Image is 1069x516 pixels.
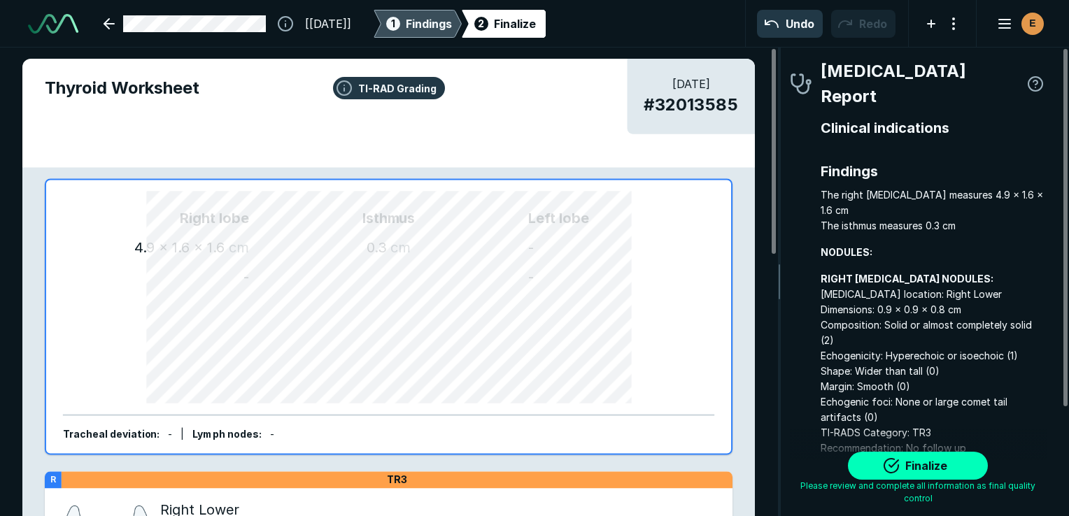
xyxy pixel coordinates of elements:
[374,10,462,38] div: 1Findings
[22,8,84,39] a: See-Mode Logo
[831,10,895,38] button: Redo
[1029,16,1035,31] span: E
[80,266,249,287] div: -
[528,208,698,229] span: Left lobe
[249,208,528,229] span: Isthmus
[478,16,484,31] span: 2
[462,10,546,38] div: 2Finalize
[134,239,225,256] span: 4.9 x 1.6 x 1.6
[757,10,823,38] button: Undo
[28,14,78,34] img: See-Mode Logo
[80,208,249,229] span: Right lobe
[390,239,411,256] span: cm
[305,15,351,32] span: [[DATE]]
[988,10,1047,38] button: avatar-name
[644,76,738,92] span: [DATE]
[229,239,249,256] span: cm
[270,429,274,440] span: -
[367,239,387,256] span: 0.3
[821,117,1047,138] span: Clinical indications
[821,161,1047,182] span: Findings
[821,246,872,258] strong: NODULES:
[45,76,732,101] span: Thyroid Worksheet
[528,237,698,258] div: -
[821,273,993,285] strong: RIGHT [MEDICAL_DATA] NODULES:
[494,15,536,32] div: Finalize
[50,474,56,485] strong: R
[821,271,1047,456] span: [MEDICAL_DATA] location: Right Lower Dimensions: 0.9 x 0.9 x 0.8 cm Composition: Solid or almost ...
[528,266,698,287] div: -
[821,59,1024,109] span: [MEDICAL_DATA] Report
[180,427,184,443] div: |
[168,427,172,443] div: -
[790,480,1047,505] span: Please review and complete all information as final quality control
[63,429,160,440] span: Tracheal deviation :
[192,429,262,440] span: Lymph nodes :
[387,473,407,486] span: TR3
[333,77,445,99] button: TI-RAD Grading
[644,92,738,117] span: # 32013585
[821,187,1047,234] span: The right [MEDICAL_DATA] measures 4.9 x 1.6 x 1.6 cm The isthmus measures 0.3 cm
[406,15,452,32] span: Findings
[391,16,395,31] span: 1
[848,452,988,480] button: Finalize
[1021,13,1044,35] div: avatar-name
